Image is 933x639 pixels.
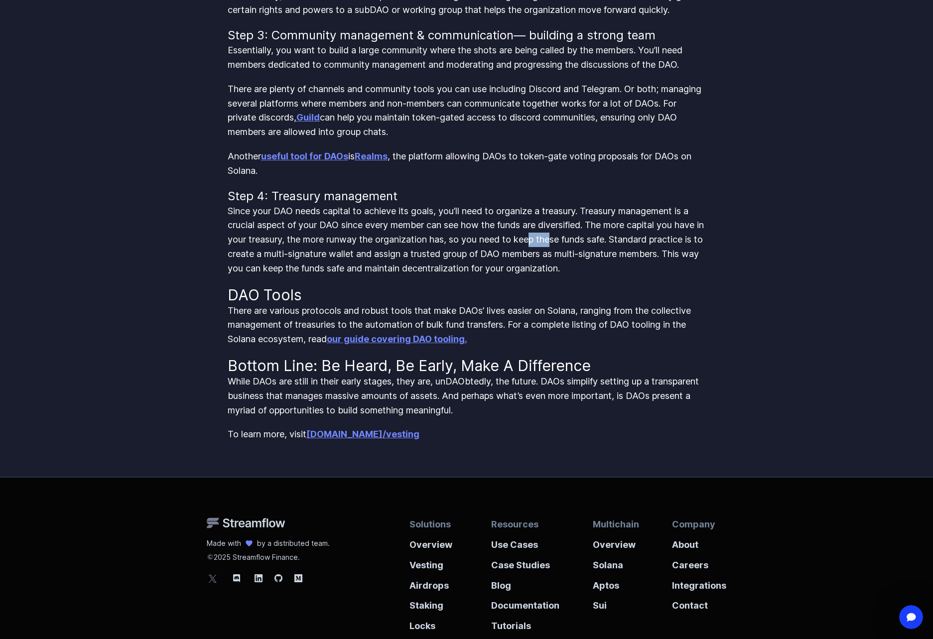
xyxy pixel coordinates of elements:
[228,149,706,178] p: Another is , the platform allowing DAOs to token-gate voting proposals for DAOs on Solana.
[207,548,330,562] p: 2025 Streamflow Finance.
[306,429,419,439] a: [DOMAIN_NAME]/vesting
[593,593,639,613] a: Sui
[261,151,348,161] a: useful tool for DAOs
[672,517,726,532] p: Company
[899,605,923,629] iframe: Intercom live chat
[491,517,559,532] p: Resources
[672,593,726,613] a: Contact
[409,532,458,552] a: Overview
[228,204,706,276] p: Since your DAO needs capital to achieve its goals, you’ll need to organize a treasury. Treasury m...
[593,532,639,552] a: Overview
[409,552,458,573] a: Vesting
[228,357,706,375] h2: Bottom Line: Be Heard, Be Early, Make A Difference
[207,517,285,528] img: Streamflow Logo
[491,552,559,573] a: Case Studies
[593,573,639,593] a: Aptos
[228,43,706,72] p: Essentially, you want to build a large community where the shots are being called by the members....
[409,517,458,532] p: Solutions
[228,27,706,43] h3: Step 3: Community management & communication— building a strong team
[228,82,706,139] p: There are plenty of channels and community tools you can use including Discord and Telegram. Or b...
[672,552,726,573] a: Careers
[491,593,559,613] a: Documentation
[228,304,706,347] p: There are various protocols and robust tools that make DAOs’ lives easier on Solana, ranging from...
[491,613,559,634] a: Tutorials
[327,334,467,344] a: our guide covering DAO tooling.
[491,573,559,593] a: Blog
[228,286,706,304] h2: DAO Tools
[409,573,458,593] a: Airdrops
[672,573,726,593] a: Integrations
[593,517,639,532] p: Multichain
[491,532,559,552] a: Use Cases
[257,538,330,548] p: by a distributed team.
[355,151,388,161] a: Realms
[228,427,706,442] p: To learn more, visit
[228,375,706,417] p: While DAOs are still in their early stages, they are, unDAObtedly, the future. DAOs simplify sett...
[296,112,320,123] a: Guild
[593,552,639,573] a: Solana
[228,188,706,204] h3: Step 4: Treasury management
[409,613,458,634] a: Locks
[207,538,241,548] p: Made with
[409,593,458,613] a: Staking
[672,532,726,552] a: About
